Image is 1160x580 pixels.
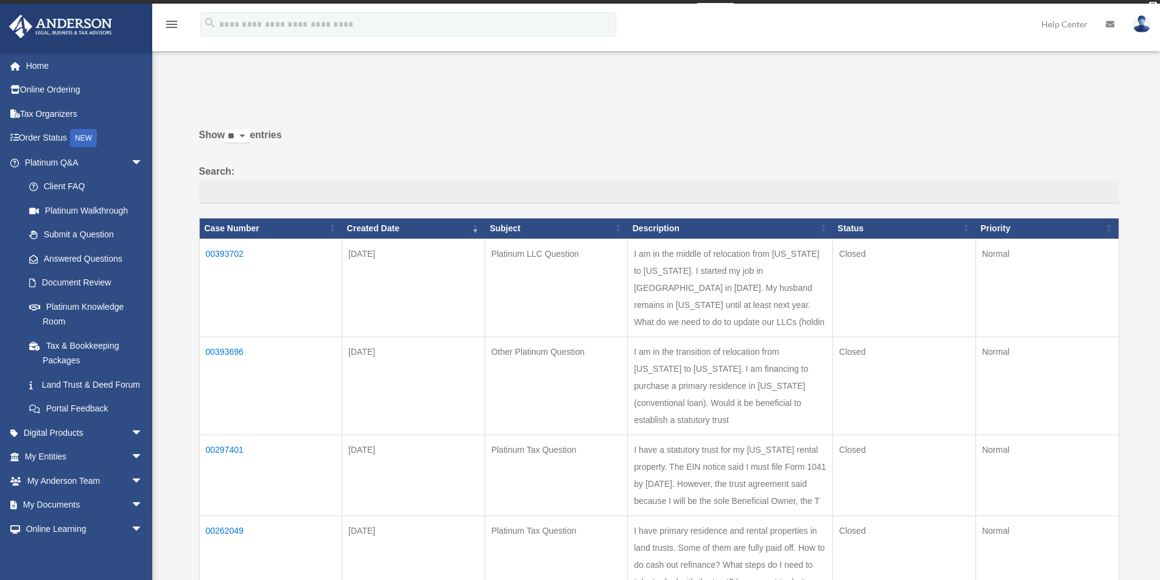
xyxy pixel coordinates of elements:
a: Platinum Q&Aarrow_drop_down [9,150,155,175]
td: I am in the middle of relocation from [US_STATE] to [US_STATE]. I started my job in [GEOGRAPHIC_D... [628,239,833,337]
td: Closed [833,337,976,435]
td: Closed [833,435,976,515]
td: Other Platinum Question [485,337,628,435]
th: Created Date: activate to sort column ascending [342,218,485,239]
label: Search: [199,163,1119,203]
a: Answered Questions [17,246,149,271]
a: Online Ordering [9,78,161,102]
span: arrow_drop_down [131,469,155,494]
img: Anderson Advisors Platinum Portal [5,15,116,38]
a: Land Trust & Deed Forum [17,372,155,397]
a: Digital Productsarrow_drop_down [9,421,161,445]
td: Normal [975,435,1119,515]
td: Normal [975,337,1119,435]
th: Description: activate to sort column ascending [628,218,833,239]
th: Priority: activate to sort column ascending [975,218,1119,239]
th: Status: activate to sort column ascending [833,218,976,239]
a: Platinum Knowledge Room [17,295,155,334]
td: [DATE] [342,239,485,337]
td: 00393702 [199,239,342,337]
span: arrow_drop_down [131,517,155,542]
td: Platinum LLC Question [485,239,628,337]
td: Closed [833,239,976,337]
td: 00393696 [199,337,342,435]
th: Case Number: activate to sort column ascending [199,218,342,239]
a: Client FAQ [17,175,155,199]
div: Get a chance to win 6 months of Platinum for free just by filling out this [426,3,692,18]
select: Showentries [225,130,250,144]
span: arrow_drop_down [131,445,155,470]
a: Online Learningarrow_drop_down [9,517,161,541]
span: arrow_drop_down [131,493,155,518]
a: Tax & Bookkeeping Packages [17,334,155,372]
span: arrow_drop_down [131,150,155,175]
a: survey [697,3,734,18]
input: Search: [199,180,1119,203]
a: Tax Organizers [9,102,161,126]
a: menu [164,21,179,32]
td: I have a statutory trust for my [US_STATE] rental property. The EIN notice said I must file Form ... [628,435,833,515]
a: Portal Feedback [17,397,155,421]
a: My Documentsarrow_drop_down [9,493,161,517]
td: 00297401 [199,435,342,515]
a: My Anderson Teamarrow_drop_down [9,469,161,493]
td: [DATE] [342,435,485,515]
img: User Pic [1133,15,1151,33]
span: arrow_drop_down [131,421,155,445]
div: NEW [70,129,97,147]
td: I am in the transition of relocation from [US_STATE] to [US_STATE]. I am financing to purchase a ... [628,337,833,435]
td: Normal [975,239,1119,337]
a: Platinum Walkthrough [17,198,155,223]
a: Document Review [17,271,155,295]
td: [DATE] [342,337,485,435]
label: Show entries [199,127,1119,156]
div: close [1149,2,1157,9]
a: Submit a Question [17,223,155,247]
td: Platinum Tax Question [485,435,628,515]
i: menu [164,17,179,32]
a: Order StatusNEW [9,126,161,151]
th: Subject: activate to sort column ascending [485,218,628,239]
a: Home [9,54,161,78]
a: My Entitiesarrow_drop_down [9,445,161,469]
i: search [203,16,217,30]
